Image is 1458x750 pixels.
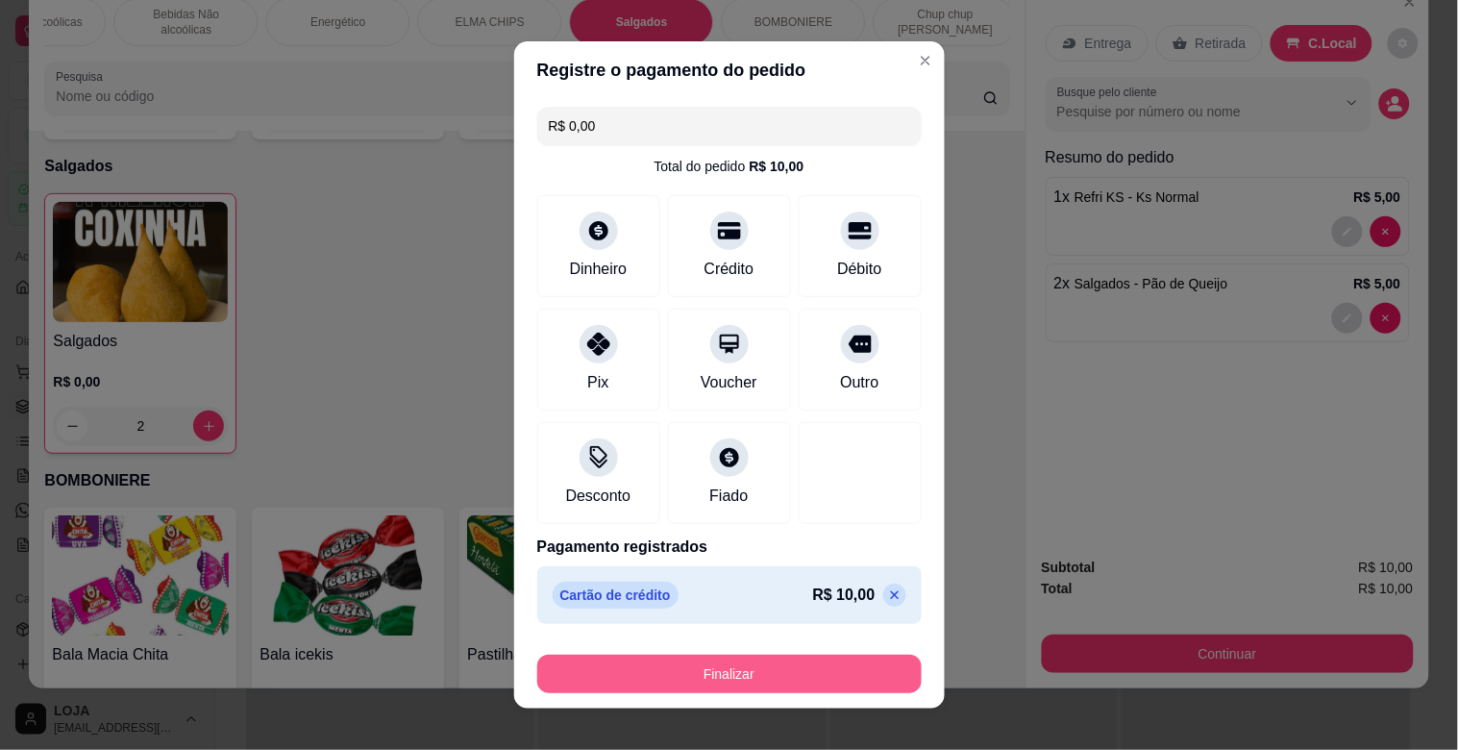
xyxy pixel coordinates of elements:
div: Crédito [704,258,754,281]
button: Close [910,45,941,76]
p: Cartão de crédito [553,582,679,609]
div: R$ 10,00 [750,157,804,176]
div: Total do pedido [655,157,804,176]
p: Pagamento registrados [537,536,922,559]
div: Débito [837,258,881,281]
button: Finalizar [537,655,922,693]
header: Registre o pagamento do pedido [514,41,945,99]
div: Fiado [709,485,748,508]
div: Voucher [701,371,757,394]
div: Dinheiro [570,258,628,281]
p: R$ 10,00 [813,584,876,607]
input: Ex.: hambúrguer de cordeiro [549,107,910,145]
div: Desconto [566,485,631,508]
div: Pix [587,371,608,394]
div: Outro [840,371,878,394]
